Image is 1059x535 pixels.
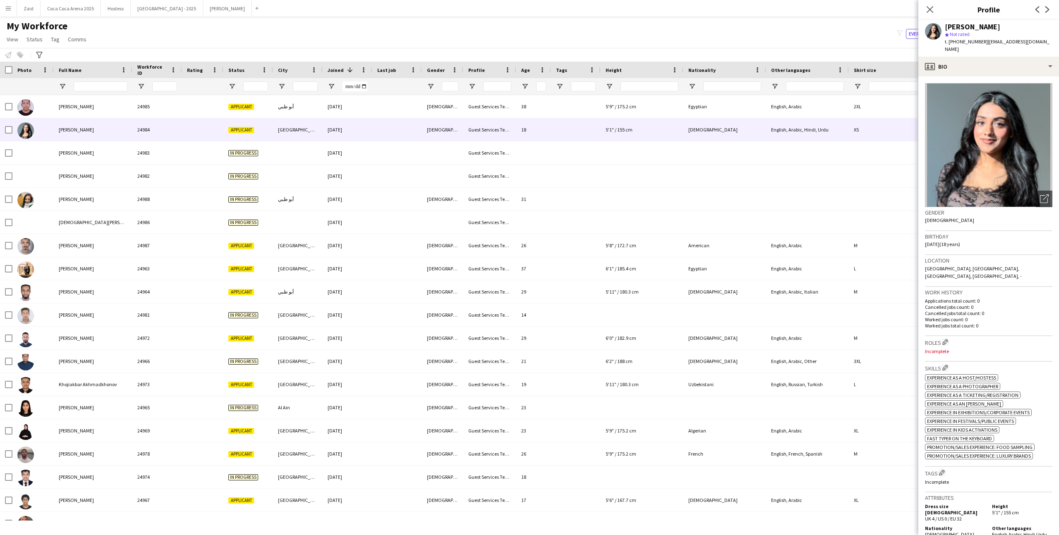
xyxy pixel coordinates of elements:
[766,118,849,141] div: English, Arabic, Hindi, Urdu
[463,303,516,326] div: Guest Services Team
[101,0,131,17] button: Hostess
[516,327,551,349] div: 29
[463,466,516,488] div: Guest Services Team
[323,327,372,349] div: [DATE]
[621,81,678,91] input: Height Filter Input
[17,308,34,324] img: Fahad Saleem
[17,516,34,533] img: Mohammed Naser
[187,67,203,73] span: Rating
[601,442,683,465] div: 5'9" / 175.2 cm
[521,67,530,73] span: Age
[683,257,766,280] div: Egyptian
[59,242,94,248] span: [PERSON_NAME]
[918,57,1059,76] div: Bio
[516,350,551,373] div: 21
[293,81,318,91] input: City Filter Input
[17,331,34,347] img: Kenan Jazzan
[228,150,258,156] span: In progress
[59,67,81,73] span: Full Name
[601,419,683,442] div: 5'9" / 175.2 cm
[26,36,43,43] span: Status
[228,173,258,179] span: In progress
[463,165,516,187] div: Guest Services Team
[925,83,1052,207] img: Crew avatar or photo
[516,466,551,488] div: 18
[516,234,551,257] div: 26
[59,196,94,202] span: [PERSON_NAME]
[422,327,463,349] div: [DEMOGRAPHIC_DATA]
[992,509,1019,516] span: 5'1" / 155 cm
[228,382,254,388] span: Applicant
[927,435,992,442] span: Fast Typer on the Keyboard
[17,493,34,509] img: Mohammed Anbool
[766,95,849,118] div: English, Arabic
[17,354,34,370] img: Khalid Ali
[132,257,182,280] div: 24963
[849,419,932,442] div: XL
[152,81,177,91] input: Workforce ID Filter Input
[601,373,683,396] div: 5'11" / 180.3 cm
[137,83,145,90] button: Open Filter Menu
[925,310,1052,316] p: Cancelled jobs total count: 0
[927,383,998,389] span: Experience as a Photographer
[849,234,932,257] div: M
[688,83,696,90] button: Open Filter Menu
[228,220,258,226] span: In progress
[849,257,932,280] div: L
[137,64,167,76] span: Workforce ID
[228,289,254,295] span: Applicant
[228,67,244,73] span: Status
[606,67,622,73] span: Height
[683,350,766,373] div: [DEMOGRAPHIC_DATA]
[59,173,94,179] span: [PERSON_NAME]
[132,165,182,187] div: 24982
[377,67,396,73] span: Last job
[463,257,516,280] div: Guest Services Team
[925,209,1052,216] h3: Gender
[323,419,372,442] div: [DATE]
[323,280,372,303] div: [DATE]
[849,489,932,511] div: XL
[59,219,143,225] span: [DEMOGRAPHIC_DATA][PERSON_NAME]
[925,257,1052,264] h3: Location
[74,81,127,91] input: Full Name Filter Input
[906,29,950,39] button: Everyone13,026
[766,327,849,349] div: English, Arabic
[273,350,323,373] div: [GEOGRAPHIC_DATA]
[273,489,323,511] div: [GEOGRAPHIC_DATA]
[228,428,254,434] span: Applicant
[273,257,323,280] div: [GEOGRAPHIC_DATA]
[442,81,458,91] input: Gender Filter Input
[422,373,463,396] div: [DEMOGRAPHIC_DATA]
[463,442,516,465] div: Guest Services Team
[273,373,323,396] div: [GEOGRAPHIC_DATA]
[849,373,932,396] div: L
[228,335,254,342] span: Applicant
[945,38,988,45] span: t. [PHONE_NUMBER]
[422,303,463,326] div: [DEMOGRAPHIC_DATA]
[463,234,516,257] div: Guest Services Team
[323,466,372,488] div: [DATE]
[516,373,551,396] div: 19
[927,453,1031,459] span: Promotion/Sales Experience: Luxury Brands
[273,466,323,488] div: [GEOGRAPHIC_DATA]
[422,257,463,280] div: [DEMOGRAPHIC_DATA]
[132,280,182,303] div: 24964
[1036,191,1052,207] div: Open photos pop-in
[556,83,563,90] button: Open Filter Menu
[925,322,1052,329] p: Worked jobs total count: 0
[23,34,46,45] a: Status
[925,217,974,223] span: [DEMOGRAPHIC_DATA]
[516,396,551,419] div: 23
[683,419,766,442] div: Algerian
[68,36,86,43] span: Comms
[925,338,1052,346] h3: Roles
[925,289,1052,296] h3: Work history
[323,350,372,373] div: [DATE]
[683,118,766,141] div: [DEMOGRAPHIC_DATA]
[132,211,182,234] div: 24986
[228,104,254,110] span: Applicant
[925,265,1022,279] span: [GEOGRAPHIC_DATA], [GEOGRAPHIC_DATA], [GEOGRAPHIC_DATA], [GEOGRAPHIC_DATA], -
[556,67,567,73] span: Tags
[516,303,551,326] div: 14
